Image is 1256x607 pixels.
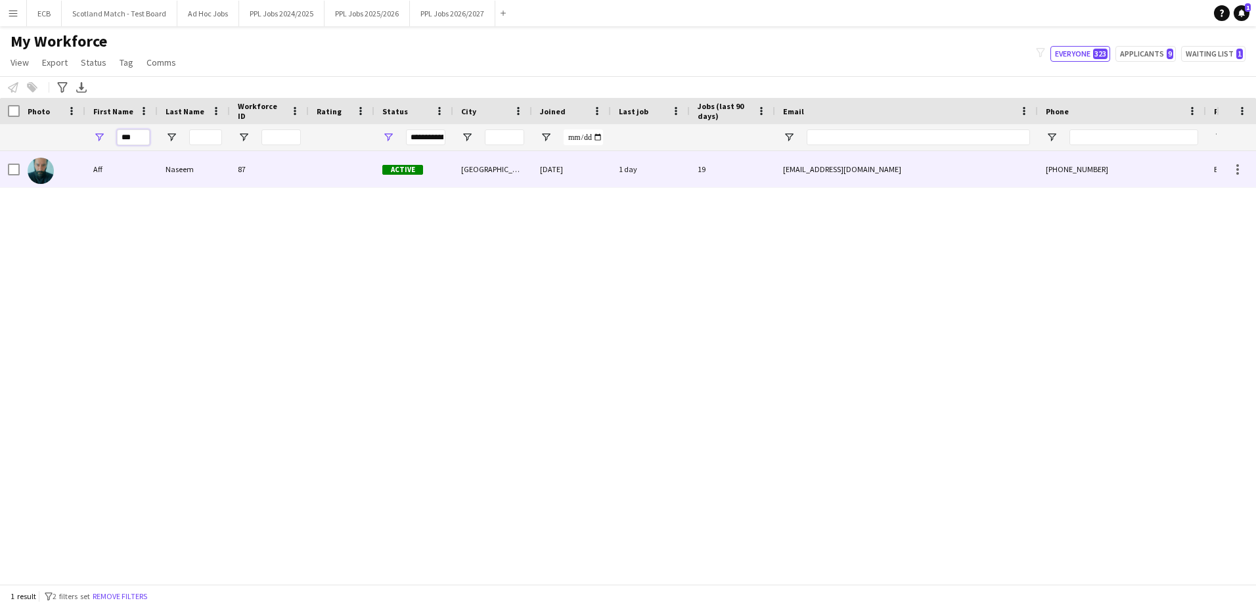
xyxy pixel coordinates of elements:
[230,151,309,187] div: 87
[532,151,611,187] div: [DATE]
[410,1,495,26] button: PPL Jobs 2026/2027
[141,54,181,71] a: Comms
[1115,46,1176,62] button: Applicants9
[1038,151,1206,187] div: [PHONE_NUMBER]
[1050,46,1110,62] button: Everyone323
[540,131,552,143] button: Open Filter Menu
[166,131,177,143] button: Open Filter Menu
[1234,5,1249,21] a: 1
[317,106,342,116] span: Rating
[114,54,139,71] a: Tag
[55,79,70,95] app-action-btn: Advanced filters
[1214,106,1240,116] span: Profile
[74,79,89,95] app-action-btn: Export XLSX
[690,151,775,187] div: 19
[461,106,476,116] span: City
[27,1,62,26] button: ECB
[485,129,524,145] input: City Filter Input
[81,56,106,68] span: Status
[239,1,325,26] button: PPL Jobs 2024/2025
[1181,46,1245,62] button: Waiting list1
[93,131,105,143] button: Open Filter Menu
[619,106,648,116] span: Last job
[238,101,285,121] span: Workforce ID
[1245,3,1251,12] span: 1
[117,129,150,145] input: First Name Filter Input
[698,101,751,121] span: Jobs (last 90 days)
[62,1,177,26] button: Scotland Match - Test Board
[85,151,158,187] div: Aff
[177,1,239,26] button: Ad Hoc Jobs
[382,165,423,175] span: Active
[238,131,250,143] button: Open Filter Menu
[325,1,410,26] button: PPL Jobs 2025/2026
[158,151,230,187] div: Naseem
[189,129,222,145] input: Last Name Filter Input
[42,56,68,68] span: Export
[37,54,73,71] a: Export
[93,106,133,116] span: First Name
[783,131,795,143] button: Open Filter Menu
[76,54,112,71] a: Status
[453,151,532,187] div: [GEOGRAPHIC_DATA]
[120,56,133,68] span: Tag
[28,158,54,184] img: Aff Naseem
[1069,129,1198,145] input: Phone Filter Input
[53,591,90,601] span: 2 filters set
[146,56,176,68] span: Comms
[382,131,394,143] button: Open Filter Menu
[540,106,566,116] span: Joined
[261,129,301,145] input: Workforce ID Filter Input
[775,151,1038,187] div: [EMAIL_ADDRESS][DOMAIN_NAME]
[783,106,804,116] span: Email
[28,106,50,116] span: Photo
[564,129,603,145] input: Joined Filter Input
[1167,49,1173,59] span: 9
[5,54,34,71] a: View
[382,106,408,116] span: Status
[1093,49,1108,59] span: 323
[90,589,150,604] button: Remove filters
[166,106,204,116] span: Last Name
[461,131,473,143] button: Open Filter Menu
[11,32,107,51] span: My Workforce
[1046,106,1069,116] span: Phone
[1236,49,1243,59] span: 1
[1214,131,1226,143] button: Open Filter Menu
[1046,131,1058,143] button: Open Filter Menu
[611,151,690,187] div: 1 day
[807,129,1030,145] input: Email Filter Input
[11,56,29,68] span: View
